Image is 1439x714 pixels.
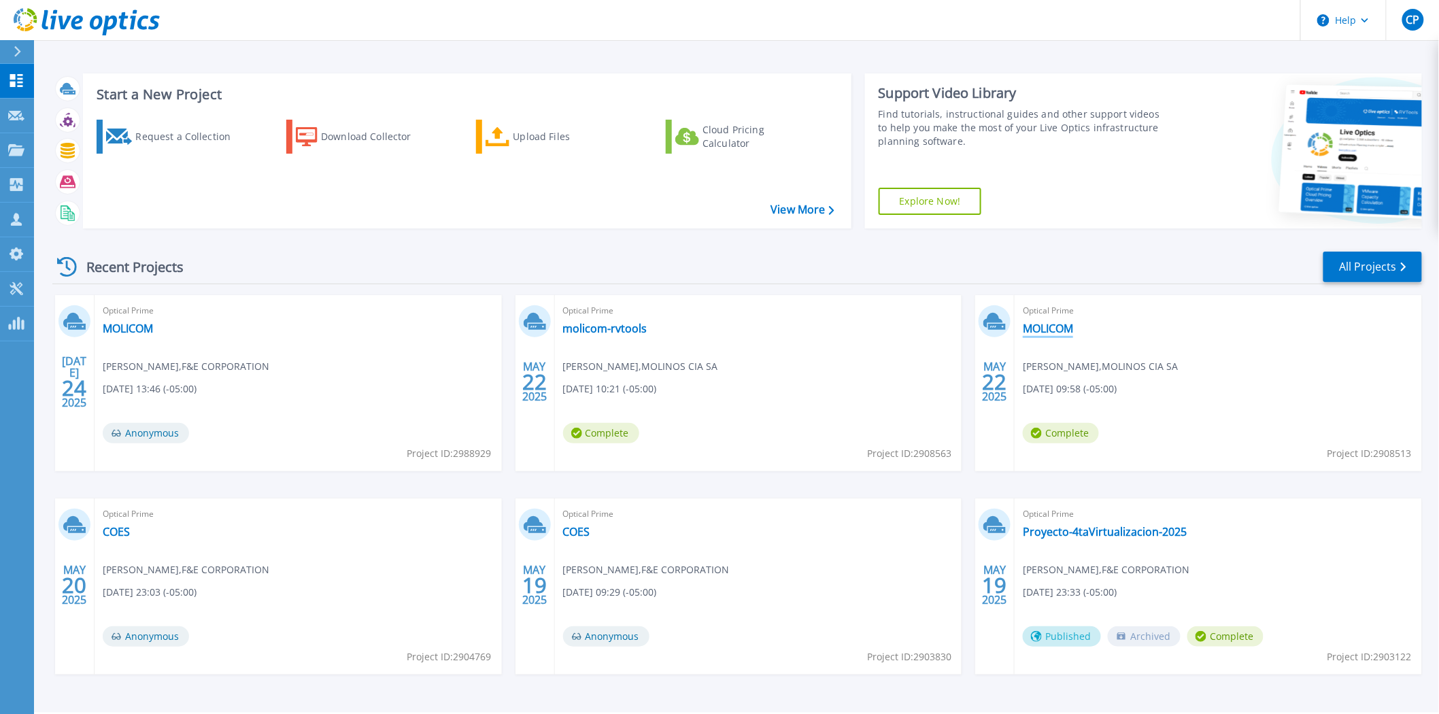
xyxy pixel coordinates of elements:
[1327,446,1412,461] span: Project ID: 2908513
[52,250,202,284] div: Recent Projects
[982,560,1008,610] div: MAY 2025
[563,525,590,539] a: COES
[513,123,622,150] div: Upload Files
[867,649,951,664] span: Project ID: 2903830
[103,562,269,577] span: [PERSON_NAME] , F&E CORPORATION
[61,560,87,610] div: MAY 2025
[103,525,130,539] a: COES
[103,359,269,374] span: [PERSON_NAME] , F&E CORPORATION
[103,626,189,647] span: Anonymous
[879,188,982,215] a: Explore Now!
[563,322,647,335] a: molicom-rvtools
[983,579,1007,591] span: 19
[103,322,153,335] a: MOLICOM
[563,626,649,647] span: Anonymous
[563,507,954,522] span: Optical Prime
[563,359,718,374] span: [PERSON_NAME] , MOLINOS CIA SA
[1108,626,1181,647] span: Archived
[1023,359,1178,374] span: [PERSON_NAME] , MOLINOS CIA SA
[563,423,639,443] span: Complete
[103,507,494,522] span: Optical Prime
[1023,562,1189,577] span: [PERSON_NAME] , F&E CORPORATION
[1323,252,1422,282] a: All Projects
[62,579,86,591] span: 20
[1023,507,1414,522] span: Optical Prime
[1023,423,1099,443] span: Complete
[1406,14,1419,25] span: CP
[1187,626,1264,647] span: Complete
[522,560,547,610] div: MAY 2025
[407,446,492,461] span: Project ID: 2988929
[103,423,189,443] span: Anonymous
[702,123,811,150] div: Cloud Pricing Calculator
[1023,626,1101,647] span: Published
[1327,649,1412,664] span: Project ID: 2903122
[522,579,547,591] span: 19
[666,120,817,154] a: Cloud Pricing Calculator
[407,649,492,664] span: Project ID: 2904769
[62,382,86,394] span: 24
[1023,585,1117,600] span: [DATE] 23:33 (-05:00)
[983,376,1007,388] span: 22
[476,120,628,154] a: Upload Files
[879,107,1164,148] div: Find tutorials, instructional guides and other support videos to help you make the most of your L...
[103,303,494,318] span: Optical Prime
[1023,322,1073,335] a: MOLICOM
[135,123,244,150] div: Request a Collection
[1023,381,1117,396] span: [DATE] 09:58 (-05:00)
[522,357,547,407] div: MAY 2025
[97,87,834,102] h3: Start a New Project
[321,123,430,150] div: Download Collector
[982,357,1008,407] div: MAY 2025
[61,357,87,407] div: [DATE] 2025
[563,303,954,318] span: Optical Prime
[879,84,1164,102] div: Support Video Library
[1023,303,1414,318] span: Optical Prime
[522,376,547,388] span: 22
[563,381,657,396] span: [DATE] 10:21 (-05:00)
[563,585,657,600] span: [DATE] 09:29 (-05:00)
[1023,525,1187,539] a: Proyecto-4taVirtualizacion-2025
[103,381,197,396] span: [DATE] 13:46 (-05:00)
[286,120,438,154] a: Download Collector
[97,120,248,154] a: Request a Collection
[563,562,730,577] span: [PERSON_NAME] , F&E CORPORATION
[867,446,951,461] span: Project ID: 2908563
[103,585,197,600] span: [DATE] 23:03 (-05:00)
[771,203,834,216] a: View More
